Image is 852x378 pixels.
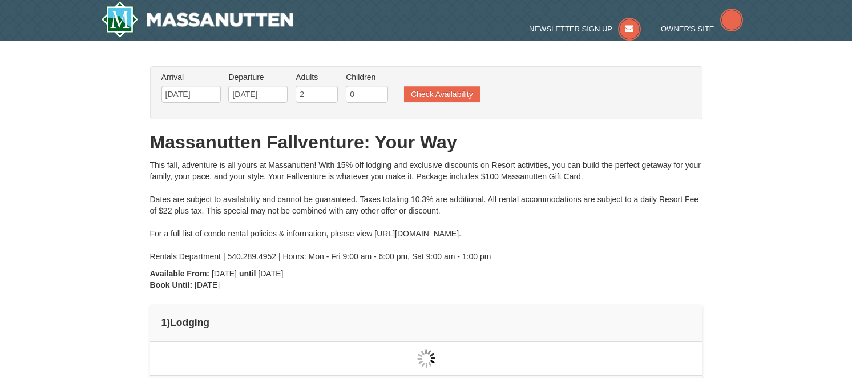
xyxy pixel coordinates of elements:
img: wait gif [417,349,435,368]
a: Newsletter Sign Up [529,25,641,33]
span: Owner's Site [661,25,714,33]
span: [DATE] [212,269,237,278]
strong: Book Until: [150,280,193,289]
span: ) [167,317,170,328]
label: Adults [296,71,338,83]
h1: Massanutten Fallventure: Your Way [150,131,702,154]
label: Arrival [161,71,221,83]
div: This fall, adventure is all yours at Massanutten! With 15% off lodging and exclusive discounts on... [150,159,702,262]
label: Departure [228,71,288,83]
strong: Available From: [150,269,210,278]
a: Massanutten Resort [101,1,294,38]
span: [DATE] [258,269,283,278]
img: Massanutten Resort Logo [101,1,294,38]
span: Newsletter Sign Up [529,25,612,33]
button: Check Availability [404,86,480,102]
strong: until [239,269,256,278]
h4: 1 Lodging [161,317,691,328]
label: Children [346,71,388,83]
span: [DATE] [195,280,220,289]
a: Owner's Site [661,25,743,33]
